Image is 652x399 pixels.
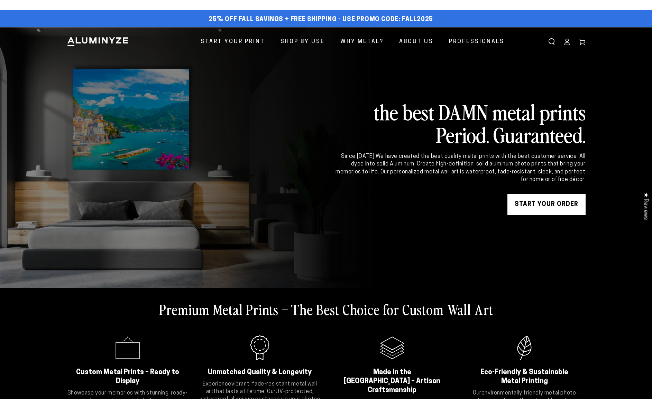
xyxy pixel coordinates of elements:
[334,100,586,146] h2: the best DAMN metal prints Period. Guaranteed.
[201,37,265,47] span: Start Your Print
[639,187,652,225] div: Click to open Judge.me floating reviews tab
[75,368,180,386] h2: Custom Metal Prints – Ready to Display
[159,300,493,318] h2: Premium Metal Prints – The Best Choice for Custom Wall Art
[399,37,433,47] span: About Us
[472,368,577,386] h2: Eco-Friendly & Sustainable Metal Printing
[449,37,504,47] span: Professionals
[335,33,389,51] a: Why Metal?
[444,33,509,51] a: Professionals
[67,37,129,47] img: Aluminyze
[340,37,384,47] span: Why Metal?
[544,34,559,49] summary: Search our site
[209,16,433,23] span: 25% off FALL Savings + Free Shipping - Use Promo Code: FALL2025
[334,153,586,184] div: Since [DATE] We have created the best quality metal prints with the best customer service. All dy...
[206,381,317,395] strong: vibrant, fade-resistant metal wall art
[208,368,312,377] h2: Unmatched Quality & Longevity
[394,33,439,51] a: About Us
[195,33,270,51] a: Start Your Print
[281,37,325,47] span: Shop By Use
[275,33,330,51] a: Shop By Use
[340,368,445,395] h2: Made in the [GEOGRAPHIC_DATA] – Artisan Craftsmanship
[507,194,586,215] a: START YOUR Order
